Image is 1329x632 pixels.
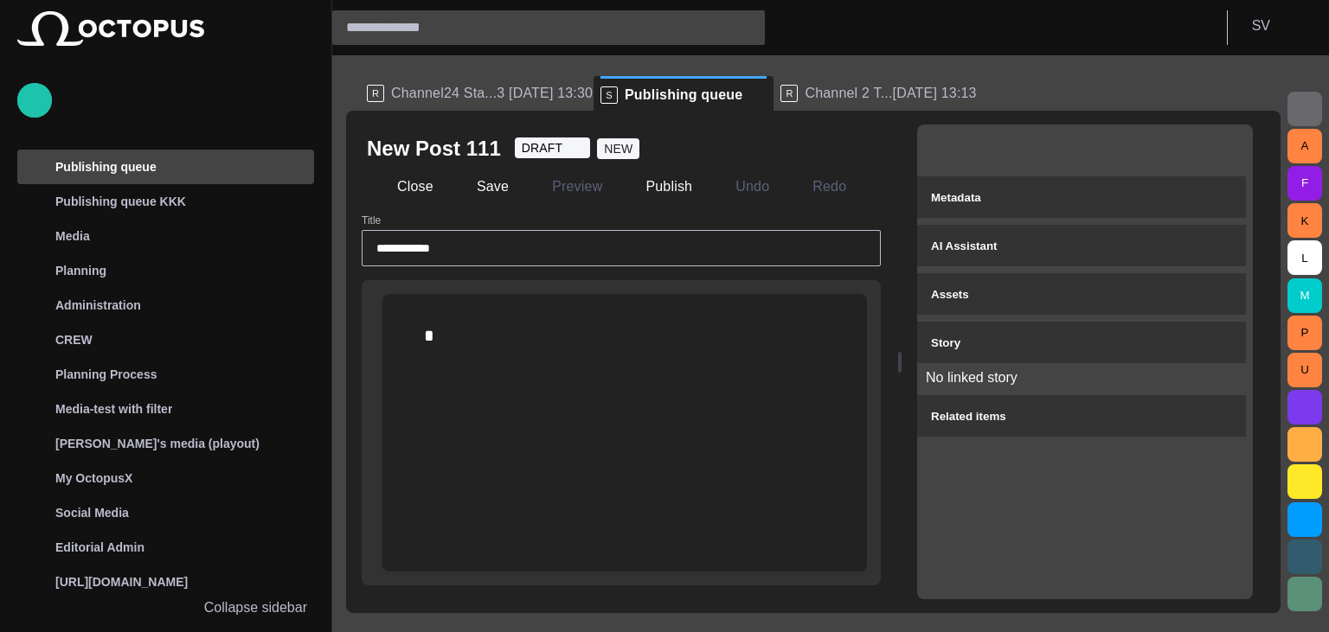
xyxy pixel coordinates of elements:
button: L [1287,240,1322,275]
p: Media-test with filter [55,400,172,418]
p: [URL][DOMAIN_NAME] [55,573,188,591]
span: AI Assistant [931,239,998,252]
div: RChannel24 Sta...3 [DATE] 13:30 [360,76,594,111]
p: Media [55,227,90,245]
p: Collapse sidebar [204,597,307,618]
p: Administration [55,297,141,314]
p: S V [1252,16,1270,36]
button: AI Assistant [917,225,1246,266]
div: Publishing queue [17,150,314,184]
p: CREW [55,331,93,348]
span: Related items [931,410,1006,423]
div: CREW [17,322,314,357]
span: Assets [931,288,969,301]
p: R [780,85,798,102]
span: DRAFT [522,139,563,156]
button: SV [1238,10,1319,41]
label: Title [362,214,381,228]
button: A [1287,129,1322,163]
span: Publishing queue [625,86,742,104]
h2: New Post 111 [367,135,501,163]
div: RChannel 2 T...[DATE] 13:13 [774,76,1007,111]
p: R [367,85,384,102]
div: SPublishing queue [594,76,774,111]
p: My OctopusX [55,469,132,487]
button: Related items [917,395,1246,437]
span: Channel24 Sta...3 [DATE] 13:30 [391,85,593,102]
p: Planning [55,262,106,279]
button: Collapse sidebar [17,591,314,625]
div: [URL][DOMAIN_NAME] [17,565,314,599]
p: Social Media [55,504,129,521]
p: No linked story [917,363,1246,388]
button: Assets [917,273,1246,315]
p: S [600,86,618,104]
p: Planning Process [55,366,157,383]
button: Publish [615,171,698,202]
button: Story [917,322,1246,363]
p: Publishing queue KKK [55,193,186,210]
span: Metadata [931,191,981,204]
img: Octopus News Room [17,11,204,46]
div: [PERSON_NAME]'s media (playout) [17,426,314,461]
button: F [1287,166,1322,201]
button: Close [367,171,440,202]
p: Editorial Admin [55,539,144,556]
button: P [1287,316,1322,350]
div: Media-test with filter [17,392,314,426]
button: Metadata [917,176,1246,218]
p: Publishing queue [55,158,157,176]
p: [PERSON_NAME]'s media (playout) [55,435,260,452]
button: DRAFT [515,137,591,158]
span: Story [931,336,960,349]
button: M [1287,278,1322,313]
button: U [1287,353,1322,387]
button: K [1287,203,1322,238]
span: Channel 2 T...[DATE] 13:13 [805,85,976,102]
div: Media [17,219,314,253]
button: Save [446,171,515,202]
span: NEW [604,140,632,157]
